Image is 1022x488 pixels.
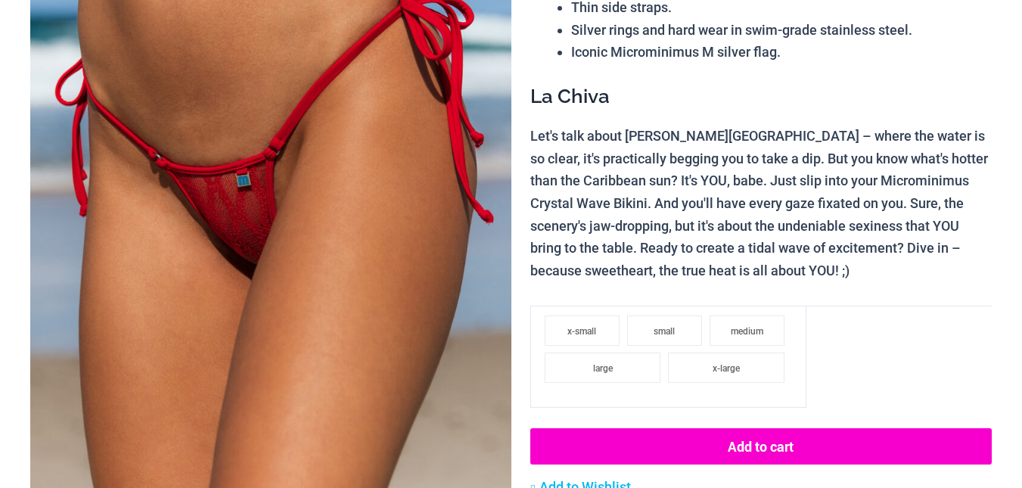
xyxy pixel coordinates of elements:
[571,41,992,64] li: Iconic Microminimus M silver flag.
[530,125,992,282] p: Let's talk about [PERSON_NAME][GEOGRAPHIC_DATA] – where the water is so clear, it's practically b...
[731,326,763,337] span: medium
[593,363,613,374] span: large
[545,353,661,383] li: large
[567,326,596,337] span: x-small
[713,363,740,374] span: x-large
[530,84,992,110] h3: La Chiva
[710,315,784,346] li: medium
[530,428,992,465] button: Add to cart
[545,315,620,346] li: x-small
[627,315,702,346] li: small
[571,19,992,42] li: Silver rings and hard wear in swim-grade stainless steel.
[654,326,675,337] span: small
[668,353,784,383] li: x-large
